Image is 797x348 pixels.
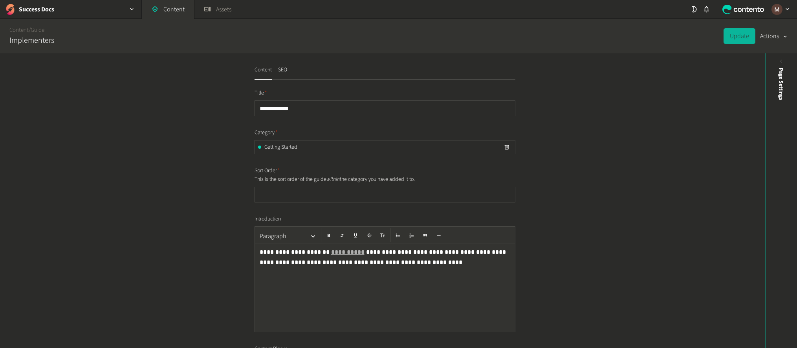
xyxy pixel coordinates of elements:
button: Paragraph [257,228,319,244]
span: Getting Started [264,143,297,151]
span: Sort Order [255,167,280,175]
button: Actions [760,28,788,44]
a: Guide [31,26,44,34]
span: Category [255,129,278,137]
h2: Implementers [9,35,54,46]
em: within [326,175,340,183]
button: Content [255,66,272,80]
span: Introduction [255,215,281,223]
button: Update [724,28,755,44]
span: Page Settings [777,68,785,100]
span: Title [255,89,267,97]
button: SEO [278,66,287,80]
h2: Success Docs [19,5,54,14]
img: Success Docs [5,4,16,15]
span: / [29,26,31,34]
div: Preview [770,68,778,87]
p: This is the sort order of the guide the category you have added it to. [255,175,433,184]
a: Content [9,26,29,34]
img: Marinel G [771,4,782,15]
